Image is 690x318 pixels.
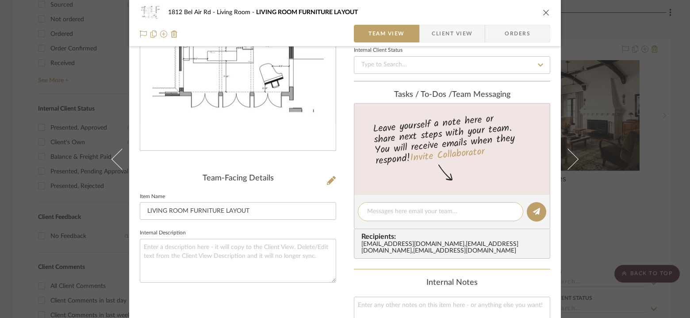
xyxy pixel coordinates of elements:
span: Orders [495,25,540,42]
div: Leave yourself a note here or share next steps with your team. You will receive emails when they ... [353,109,552,169]
img: Remove from project [171,31,178,38]
input: Enter Item Name [140,202,336,220]
div: Team-Facing Details [140,174,336,184]
label: Item Name [140,195,165,199]
span: Client View [432,25,472,42]
a: Invite Collaborator [410,144,485,166]
button: close [542,8,550,16]
div: [EMAIL_ADDRESS][DOMAIN_NAME] , [EMAIL_ADDRESS][DOMAIN_NAME] , [EMAIL_ADDRESS][DOMAIN_NAME] [361,241,546,255]
div: team Messaging [354,90,550,100]
div: Internal Notes [354,278,550,288]
label: Internal Description [140,231,186,235]
span: Tasks / To-Dos / [394,91,452,99]
span: 1812 Bel Air Rd [168,9,217,15]
span: Living Room [217,9,256,15]
img: a9d9d2e0-57e4-40e0-8591-63d3d0f78918_48x40.jpg [140,4,161,21]
input: Type to Search… [354,56,550,74]
span: LIVING ROOM FURNITURE LAYOUT [256,9,358,15]
span: Recipients: [361,233,546,241]
span: Team View [368,25,405,42]
div: Internal Client Status [354,48,402,53]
